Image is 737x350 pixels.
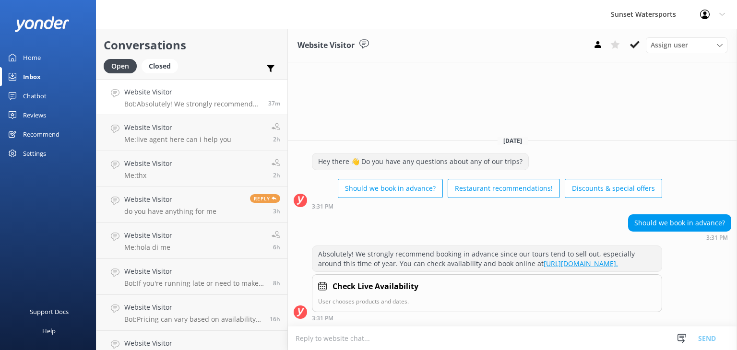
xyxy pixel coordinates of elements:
[96,259,287,295] a: Website VisitorBot:If you're running late or need to make changes to your reservation, please giv...
[312,315,333,321] strong: 3:31 PM
[23,48,41,67] div: Home
[544,259,618,268] a: [URL][DOMAIN_NAME].
[318,297,656,306] p: User chooses products and dates.
[96,223,287,259] a: Website VisitorMe:hola di me6h
[124,100,261,108] p: Bot: Absolutely! We strongly recommend booking in advance since our tours tend to sell out, espec...
[312,203,662,210] div: Sep 15 2025 02:31pm (UTC -05:00) America/Cancun
[629,215,731,231] div: Should we book in advance?
[104,36,280,54] h2: Conversations
[104,60,142,71] a: Open
[30,302,69,321] div: Support Docs
[23,144,46,163] div: Settings
[124,135,231,144] p: Me: live agent here can i help you
[333,280,418,293] h4: Check Live Availability
[124,302,262,313] h4: Website Visitor
[498,137,528,145] span: [DATE]
[96,187,287,223] a: Website Visitordo you have anything for meReply3h
[651,40,688,50] span: Assign user
[96,115,287,151] a: Website VisitorMe:live agent here can i help you2h
[312,153,528,170] div: Hey there 👋 Do you have any questions about any of our trips?
[142,59,178,73] div: Closed
[273,207,280,215] span: Sep 15 2025 11:33am (UTC -05:00) America/Cancun
[273,279,280,287] span: Sep 15 2025 06:25am (UTC -05:00) America/Cancun
[14,16,70,32] img: yonder-white-logo.png
[706,235,728,241] strong: 3:31 PM
[312,315,662,321] div: Sep 15 2025 02:31pm (UTC -05:00) America/Cancun
[297,39,355,52] h3: Website Visitor
[124,266,266,277] h4: Website Visitor
[104,59,137,73] div: Open
[124,171,172,180] p: Me: thx
[448,179,560,198] button: Restaurant recommendations!
[42,321,56,340] div: Help
[124,279,266,288] p: Bot: If you're running late or need to make changes to your reservation, please give our office a...
[96,295,287,331] a: Website VisitorBot:Pricing can vary based on availability and seasonality. If you're seeing a dif...
[96,151,287,187] a: Website VisitorMe:thx2h
[312,204,333,210] strong: 3:31 PM
[268,99,280,107] span: Sep 15 2025 02:31pm (UTC -05:00) America/Cancun
[273,243,280,251] span: Sep 15 2025 08:10am (UTC -05:00) America/Cancun
[23,67,41,86] div: Inbox
[124,194,216,205] h4: Website Visitor
[273,135,280,143] span: Sep 15 2025 12:41pm (UTC -05:00) America/Cancun
[312,246,662,271] div: Absolutely! We strongly recommend booking in advance since our tours tend to sell out, especially...
[250,194,280,203] span: Reply
[124,315,262,324] p: Bot: Pricing can vary based on availability and seasonality. If you're seeing a different price a...
[124,122,231,133] h4: Website Visitor
[124,230,172,241] h4: Website Visitor
[124,87,261,97] h4: Website Visitor
[124,158,172,169] h4: Website Visitor
[646,37,727,53] div: Assign User
[273,171,280,179] span: Sep 15 2025 12:21pm (UTC -05:00) America/Cancun
[338,179,443,198] button: Should we book in advance?
[628,234,731,241] div: Sep 15 2025 02:31pm (UTC -05:00) America/Cancun
[565,179,662,198] button: Discounts & special offers
[96,79,287,115] a: Website VisitorBot:Absolutely! We strongly recommend booking in advance since our tours tend to s...
[270,315,280,323] span: Sep 14 2025 10:42pm (UTC -05:00) America/Cancun
[23,105,46,125] div: Reviews
[23,125,59,144] div: Recommend
[142,60,183,71] a: Closed
[124,207,216,216] p: do you have anything for me
[124,243,172,252] p: Me: hola di me
[23,86,47,105] div: Chatbot
[124,338,262,349] h4: Website Visitor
